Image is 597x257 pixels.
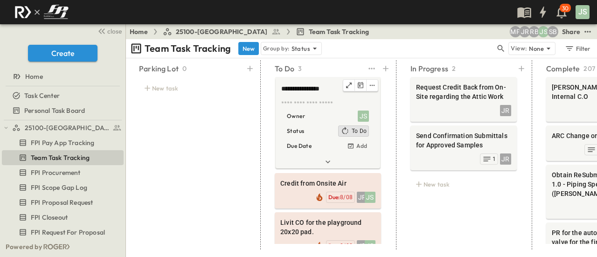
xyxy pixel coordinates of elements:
span: FPI Pay App Tracking [31,138,94,147]
div: Credit from Onsite AirJRJSDue:8/08 [275,173,381,208]
div: Filter [564,43,591,54]
button: JS [575,4,590,20]
span: 1 [493,155,496,163]
div: FPI Request For Proposaltest [2,225,124,240]
div: JS [364,192,375,203]
button: Tracking Date Menu [355,80,367,91]
span: Due: [328,194,340,201]
a: 25100-[GEOGRAPHIC_DATA] [163,27,281,36]
p: Parking Lot [139,63,179,74]
a: FPI Pay App Tracking [2,136,122,149]
div: FPI Scope Gap Logtest [2,180,124,195]
span: FPI Request For Proposal [31,228,105,237]
span: Request Credit Back from On-Site regarding the Attic Work [416,83,511,101]
a: Team Task Tracking [2,151,122,164]
div: FPI Pay App Trackingtest [2,135,124,150]
span: FPI Procurement [31,168,81,177]
div: Livit CO for the playground 20x20 pad.JRJSDue:8/08 [275,212,381,257]
div: JS [576,5,590,19]
div: Jayden Ramirez (jramirez@fpibuilders.com) [519,26,530,37]
p: 2 [452,64,456,73]
div: New task [139,82,245,95]
p: Group by: [263,44,290,53]
div: FPI Procurementtest [2,165,124,180]
span: close [107,27,122,36]
p: None [529,44,544,53]
a: FPI Request For Proposal [2,226,122,239]
img: c8d7d1ed905e502e8f77bf7063faec64e13b34fdb1f2bdd94b0e311fc34f8000.png [11,2,72,22]
div: Monica Pruteanu (mpruteanu@fpibuilders.com) [510,26,521,37]
div: Send Confirmation Submittals for Approved SamplesJR1 [410,125,517,170]
p: 0 [182,64,187,73]
div: JS [364,240,375,251]
p: Due Date [287,141,312,151]
div: Regina Barnett (rbarnett@fpibuilders.com) [528,26,540,37]
p: To Do [275,63,294,74]
a: 25100-Vanguard Prep School [12,121,122,134]
span: 25100-Vanguard Prep School [25,123,110,132]
span: 25100-[GEOGRAPHIC_DATA] [176,27,268,36]
a: Team Task Tracking [296,27,369,36]
button: close [94,24,124,37]
p: Team Task Tracking [145,42,231,55]
p: In Progress [410,63,448,74]
div: Personal Task Boardtest [2,103,124,118]
p: Status [292,44,310,53]
div: Jesse Sullivan (jsullivan@fpibuilders.com) [538,26,549,37]
a: Task Center [2,89,122,102]
button: New [238,42,259,55]
span: Send Confirmation Submittals for Approved Samples [416,131,511,150]
a: FPI Scope Gap Log [2,181,122,194]
p: Complete [546,63,580,74]
p: 207 [583,64,595,73]
div: FPI Closeouttest [2,210,124,225]
div: FPI Proposal Requesttest [2,195,124,210]
a: FPI Procurement [2,166,122,179]
h6: Add [356,142,367,150]
div: Sterling Barnett (sterling@fpibuilders.com) [547,26,558,37]
nav: breadcrumbs [130,27,375,36]
span: Team Task Tracking [31,153,90,162]
div: JS [358,111,369,122]
button: test [366,62,377,75]
span: FPI Scope Gap Log [31,183,87,192]
span: Livit CO for the playground 20x20 pad. [280,218,375,236]
div: JR [357,240,368,251]
div: JR [357,192,368,203]
span: Task Center [24,91,60,100]
span: Team Task Tracking [309,27,369,36]
p: 3 [298,64,302,73]
div: JR [500,105,511,116]
p: View: [511,43,527,54]
p: Status [287,126,304,136]
div: Team Task Trackingtest [2,150,124,165]
span: FPI Closeout [31,213,68,222]
a: FPI Proposal Request [2,196,122,209]
div: 25100-Vanguard Prep Schooltest [2,120,124,135]
button: Create [28,45,97,62]
span: 8/08 [340,243,353,249]
span: Home [25,72,43,81]
span: Personal Task Board [24,106,85,115]
p: Owner [287,111,305,121]
div: Share [562,27,580,36]
span: 8/08 [340,194,353,201]
div: New task [410,178,517,191]
a: Personal Task Board [2,104,122,117]
span: FPI Proposal Request [31,198,93,207]
div: Jesse Sullivan (jsullivan@fpibuilders.com) [358,111,369,122]
button: Filter [561,42,593,55]
span: Credit from Onsite Air [280,179,375,188]
button: edit [367,80,378,91]
div: Request Credit Back from On-Site regarding the Attic WorkJR [410,77,517,122]
a: FPI Closeout [2,211,122,224]
span: To Do [352,127,367,135]
div: JR [500,153,511,165]
button: Open [343,80,355,91]
a: Home [130,27,148,36]
span: Due: [328,242,340,249]
a: Home [2,70,122,83]
p: 30 [562,5,569,12]
button: test [582,26,593,37]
